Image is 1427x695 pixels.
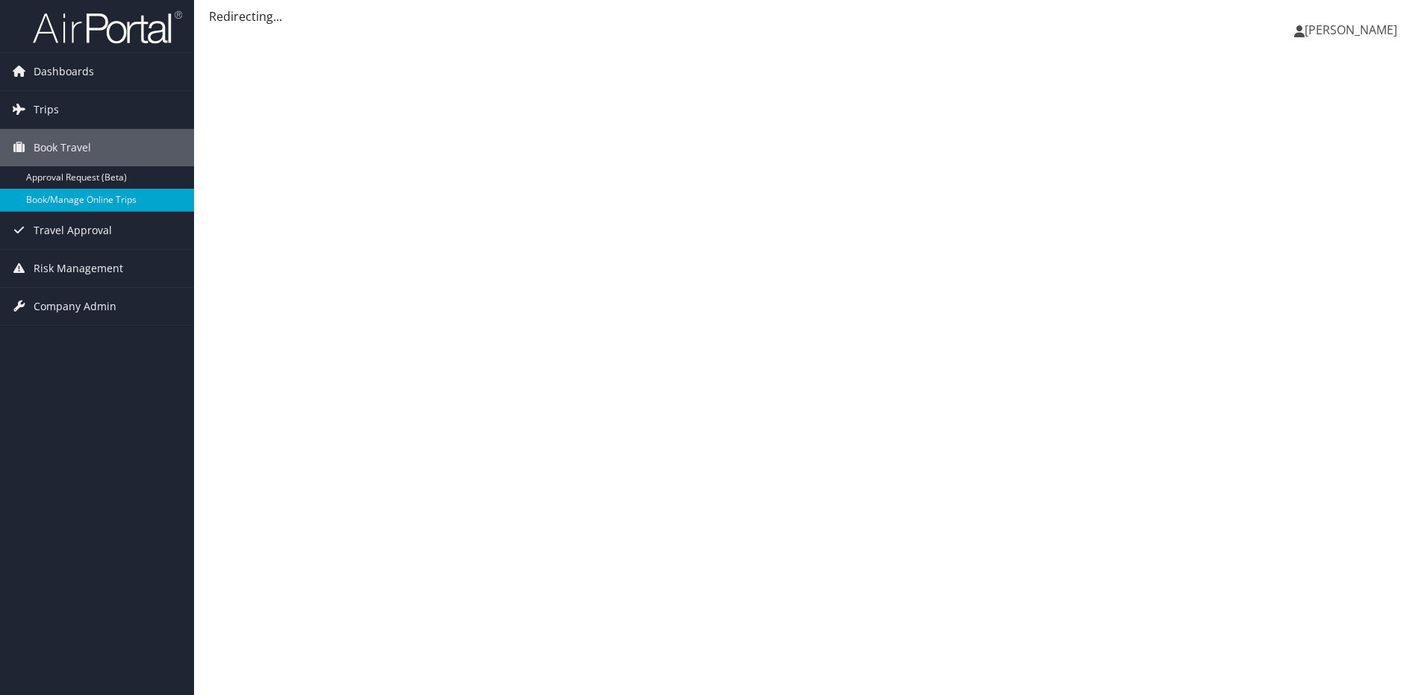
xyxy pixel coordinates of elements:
[34,53,94,90] span: Dashboards
[34,288,116,325] span: Company Admin
[1305,22,1397,38] span: [PERSON_NAME]
[209,7,1412,25] div: Redirecting...
[34,212,112,249] span: Travel Approval
[1294,7,1412,52] a: [PERSON_NAME]
[34,129,91,166] span: Book Travel
[34,91,59,128] span: Trips
[33,10,182,45] img: airportal-logo.png
[34,250,123,287] span: Risk Management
